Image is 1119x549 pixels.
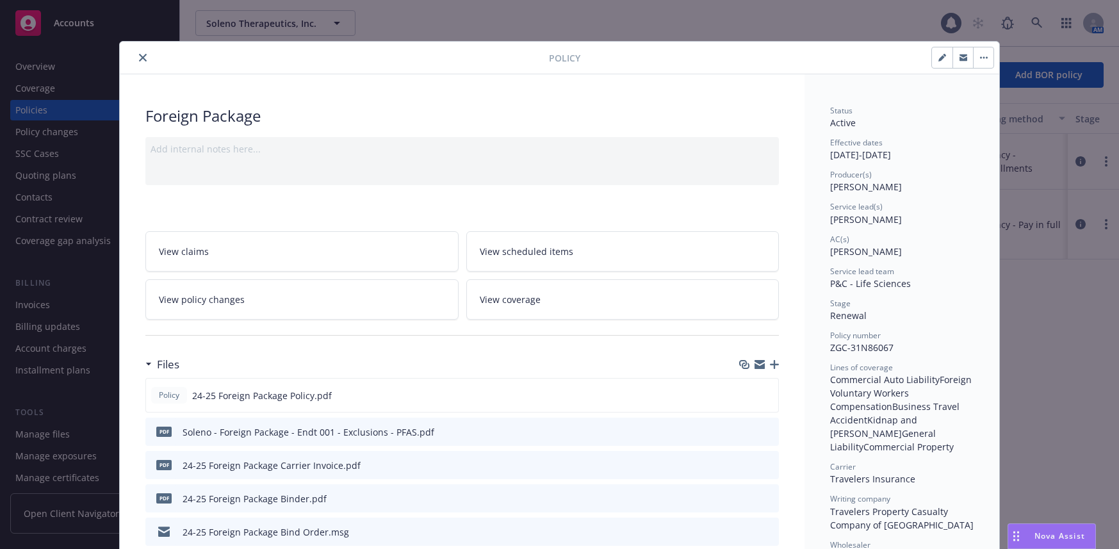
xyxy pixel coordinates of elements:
[830,266,894,277] span: Service lead team
[192,389,332,402] span: 24-25 Foreign Package Policy.pdf
[741,389,751,402] button: download file
[830,373,940,386] span: Commercial Auto Liability
[830,277,911,290] span: P&C - Life Sciences
[830,213,902,225] span: [PERSON_NAME]
[830,373,974,413] span: Foreign Voluntary Workers Compensation
[156,427,172,436] span: pdf
[742,459,752,472] button: download file
[156,493,172,503] span: pdf
[830,137,883,148] span: Effective dates
[830,117,856,129] span: Active
[762,425,774,439] button: preview file
[151,142,774,156] div: Add internal notes here...
[145,231,459,272] a: View claims
[135,50,151,65] button: close
[1008,523,1096,549] button: Nova Assist
[830,400,962,426] span: Business Travel Accident
[830,298,851,309] span: Stage
[830,234,849,245] span: AC(s)
[830,201,883,212] span: Service lead(s)
[830,461,856,472] span: Carrier
[830,181,902,193] span: [PERSON_NAME]
[549,51,580,65] span: Policy
[156,389,182,401] span: Policy
[1008,524,1024,548] div: Drag to move
[830,341,894,354] span: ZGC-31N86067
[466,279,780,320] a: View coverage
[466,231,780,272] a: View scheduled items
[762,525,774,539] button: preview file
[830,105,853,116] span: Status
[863,441,954,453] span: Commercial Property
[183,459,361,472] div: 24-25 Foreign Package Carrier Invoice.pdf
[145,279,459,320] a: View policy changes
[762,459,774,472] button: preview file
[830,427,938,453] span: General Liability
[183,425,434,439] div: Soleno - Foreign Package - Endt 001 - Exclusions - PFAS.pdf
[830,493,890,504] span: Writing company
[830,414,920,439] span: Kidnap and [PERSON_NAME]
[157,356,179,373] h3: Files
[830,505,974,531] span: Travelers Property Casualty Company of [GEOGRAPHIC_DATA]
[145,356,179,373] div: Files
[830,330,881,341] span: Policy number
[480,245,573,258] span: View scheduled items
[742,492,752,505] button: download file
[830,245,902,258] span: [PERSON_NAME]
[762,389,773,402] button: preview file
[762,492,774,505] button: preview file
[830,309,867,322] span: Renewal
[830,473,915,485] span: Travelers Insurance
[156,460,172,470] span: pdf
[1034,530,1085,541] span: Nova Assist
[742,525,752,539] button: download file
[830,169,872,180] span: Producer(s)
[159,293,245,306] span: View policy changes
[159,245,209,258] span: View claims
[145,105,779,127] div: Foreign Package
[830,362,893,373] span: Lines of coverage
[183,492,327,505] div: 24-25 Foreign Package Binder.pdf
[830,137,974,161] div: [DATE] - [DATE]
[183,525,349,539] div: 24-25 Foreign Package Bind Order.msg
[480,293,541,306] span: View coverage
[742,425,752,439] button: download file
